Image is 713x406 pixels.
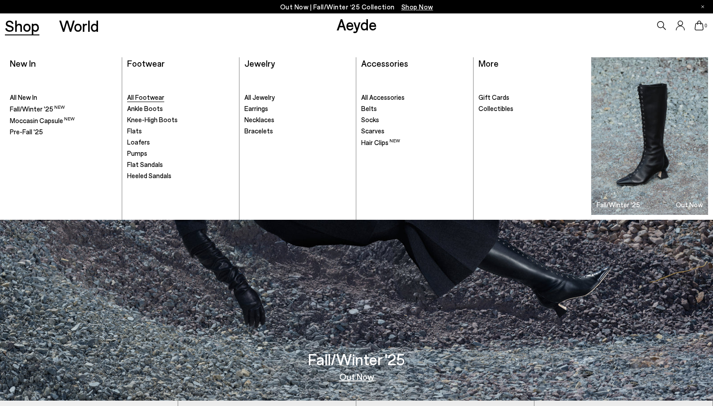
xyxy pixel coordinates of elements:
[478,93,509,101] span: Gift Cards
[597,201,640,208] h3: Fall/Winter '25
[127,127,142,135] span: Flats
[10,128,43,136] span: Pre-Fall '25
[127,115,234,124] a: Knee-High Boots
[361,104,468,113] a: Belts
[127,58,165,68] a: Footwear
[10,105,65,113] span: Fall/Winter '25
[361,58,408,68] a: Accessories
[127,171,234,180] a: Heeled Sandals
[10,116,117,125] a: Moccasin Capsule
[127,149,147,157] span: Pumps
[361,138,468,147] a: Hair Clips
[10,93,117,102] a: All New In
[127,149,234,158] a: Pumps
[361,115,379,124] span: Socks
[127,93,234,102] a: All Footwear
[591,57,708,215] img: Group_1295_900x.jpg
[10,116,75,124] span: Moccasin Capsule
[59,18,99,34] a: World
[676,201,703,208] h3: Out Now
[361,115,468,124] a: Socks
[10,58,36,68] a: New In
[478,93,586,102] a: Gift Cards
[127,160,234,169] a: Flat Sandals
[339,372,374,381] a: Out Now
[244,115,274,124] span: Necklaces
[127,138,234,147] a: Loafers
[127,104,163,112] span: Ankle Boots
[5,18,39,34] a: Shop
[591,57,708,215] a: Fall/Winter '25 Out Now
[127,115,178,124] span: Knee-High Boots
[244,115,351,124] a: Necklaces
[361,138,400,146] span: Hair Clips
[244,58,275,68] a: Jewelry
[361,127,468,136] a: Scarves
[127,171,171,179] span: Heeled Sandals
[127,93,164,101] span: All Footwear
[704,23,708,28] span: 0
[127,127,234,136] a: Flats
[401,3,433,11] span: Navigate to /collections/new-in
[478,58,499,68] a: More
[244,104,268,112] span: Earrings
[308,351,405,367] h3: Fall/Winter '25
[127,138,150,146] span: Loafers
[127,104,234,113] a: Ankle Boots
[244,104,351,113] a: Earrings
[478,104,513,112] span: Collectibles
[244,127,351,136] a: Bracelets
[361,127,384,135] span: Scarves
[695,21,704,30] a: 0
[478,104,586,113] a: Collectibles
[127,160,163,168] span: Flat Sandals
[361,93,468,102] a: All Accessories
[337,15,377,34] a: Aeyde
[244,93,275,101] span: All Jewelry
[244,127,273,135] span: Bracelets
[280,1,433,13] p: Out Now | Fall/Winter ‘25 Collection
[10,93,37,101] span: All New In
[10,128,117,137] a: Pre-Fall '25
[244,93,351,102] a: All Jewelry
[10,104,117,114] a: Fall/Winter '25
[361,93,405,101] span: All Accessories
[361,104,377,112] span: Belts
